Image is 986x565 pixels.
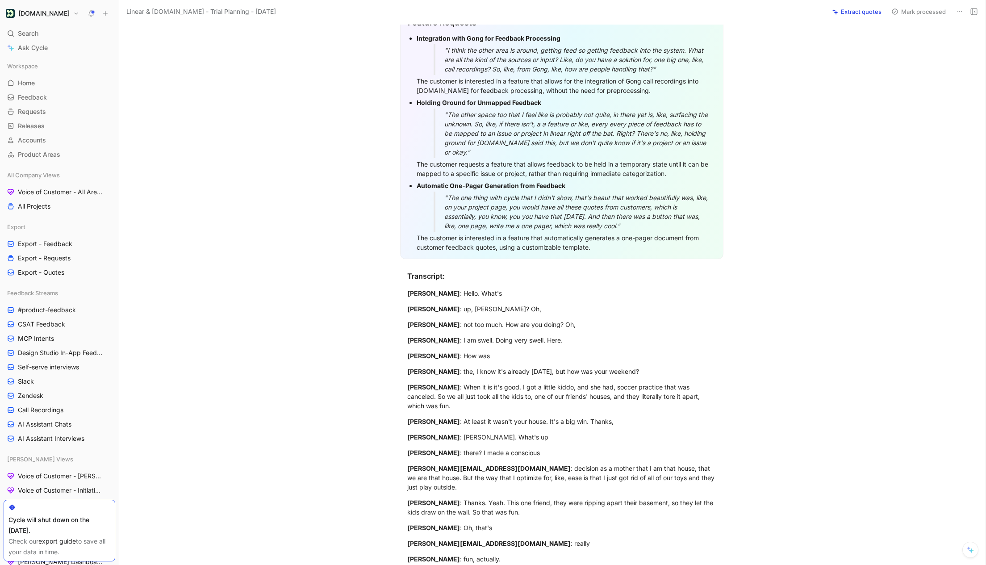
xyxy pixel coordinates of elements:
div: Export [4,220,115,234]
a: Call Recordings [4,403,115,417]
a: All Projects [4,200,115,213]
h1: [DOMAIN_NAME] [18,9,70,17]
span: Self-serve interviews [18,363,79,372]
strong: Automatic One-Pager Generation from Feedback [417,182,565,189]
mark: [PERSON_NAME] [407,352,460,360]
a: Releases [4,119,115,133]
a: Design Studio In-App Feedback [4,346,115,360]
span: Requests [18,107,46,116]
span: Export - Quotes [18,268,64,277]
a: MCP Intents [4,332,115,345]
mark: [PERSON_NAME] [407,418,460,425]
span: AI Assistant Chats [18,420,71,429]
span: CSAT Feedback [18,320,65,329]
span: Search [18,28,38,39]
div: "I think the other area is around, getting feed so getting feedback into the system. What are all... [444,46,710,74]
span: Ask Cycle [18,42,48,53]
div: : How was [407,351,716,360]
a: Ask Cycle [4,41,115,54]
div: : I am swell. Doing very swell. Here. [407,335,716,345]
div: : At least it wasn't your house. It's a big win. Thanks, [407,417,716,426]
div: The customer is interested in a feature that allows for the integration of Gong call recordings i... [417,76,716,95]
div: All Company ViewsVoice of Customer - All AreasAll Projects [4,168,115,213]
a: Voice of Customer - [PERSON_NAME] [4,469,115,483]
span: Home [18,79,35,88]
span: MCP Intents [18,334,54,343]
div: : really [407,539,716,548]
span: Voice of Customer - All Areas [18,188,103,197]
div: The customer is interested in a feature that automatically generates a one-pager document from cu... [417,233,716,252]
a: Product Areas [4,148,115,161]
button: Mark processed [887,5,950,18]
a: AI Assistant Interviews [4,432,115,445]
div: Feedback Streams#product-feedbackCSAT FeedbackMCP IntentsDesign Studio In-App FeedbackSelf-serve ... [4,286,115,445]
a: Slack [4,375,115,388]
div: : not too much. How are you doing? Oh, [407,320,716,329]
span: Design Studio In-App Feedback [18,348,104,357]
div: "The one thing with cycle that I didn't show, that's beaut that worked beautifully was, like, on ... [444,193,710,230]
span: Linear & [DOMAIN_NAME] - Trial Planning - [DATE] [126,6,276,17]
div: ExportExport - FeedbackExport - RequestsExport - Quotes [4,220,115,279]
div: All Company Views [4,168,115,182]
a: Voice of Customer - All Areas [4,185,115,199]
a: Feedback to process - [PERSON_NAME] [4,498,115,511]
div: The customer requests a feature that allows feedback to be held in a temporary state until it can... [417,159,716,178]
a: Zendesk [4,389,115,402]
a: Requests [4,105,115,118]
div: : the, I know it's already [DATE], but how was your weekend? [407,367,716,376]
button: Extract quotes [828,5,886,18]
span: Export - Feedback [18,239,72,248]
mark: [PERSON_NAME][EMAIL_ADDRESS][DOMAIN_NAME] [407,465,571,472]
a: Accounts [4,134,115,147]
span: Workspace [7,62,38,71]
mark: [PERSON_NAME] [407,433,460,441]
span: Export [7,222,25,231]
button: Customer.io[DOMAIN_NAME] [4,7,81,20]
mark: [PERSON_NAME] [407,524,460,532]
mark: [PERSON_NAME] [407,499,460,506]
span: Releases [18,121,45,130]
div: Workspace [4,59,115,73]
mark: [PERSON_NAME] [407,449,460,456]
span: Product Areas [18,150,60,159]
div: : When it is it's good. I got a little kiddo, and she had, soccer practice that was canceled. So ... [407,382,716,410]
div: Transcript: [407,271,716,281]
div: Search [4,27,115,40]
div: Check our to save all your data in time. [8,536,110,557]
div: : Thanks. Yeah. This one friend, they were ripping apart their basement, so they let the kids dra... [407,498,716,517]
div: : up, [PERSON_NAME]? Oh, [407,304,716,314]
a: Export - Quotes [4,266,115,279]
mark: [PERSON_NAME][EMAIL_ADDRESS][DOMAIN_NAME] [407,540,571,547]
div: : Oh, that's [407,523,716,532]
div: [PERSON_NAME] Views [4,452,115,466]
span: Call Recordings [18,406,63,414]
span: All Projects [18,202,50,211]
span: Zendesk [18,391,43,400]
span: All Company Views [7,171,60,180]
span: Voice of Customer - Initiatives [18,486,103,495]
div: "The other space too that I feel like is probably not quite, in there yet is, like, surfacing the... [444,110,710,157]
a: export guide [38,537,76,545]
div: : [PERSON_NAME]. What's up [407,432,716,442]
a: Voice of Customer - Initiatives [4,484,115,497]
span: Voice of Customer - [PERSON_NAME] [18,472,104,481]
a: Export - Feedback [4,237,115,251]
a: Feedback [4,91,115,104]
a: #product-feedback [4,303,115,317]
div: : there? I made a conscious [407,448,716,457]
div: : fun, actually. [407,554,716,564]
mark: [PERSON_NAME] [407,305,460,313]
span: Feedback [18,93,47,102]
a: CSAT Feedback [4,318,115,331]
a: AI Assistant Chats [4,418,115,431]
span: Feedback Streams [7,289,58,297]
span: Export - Requests [18,254,71,263]
div: Cycle will shut down on the [DATE]. [8,515,110,536]
div: : Hello. What's [407,289,716,298]
mark: [PERSON_NAME] [407,336,460,344]
span: AI Assistant Interviews [18,434,84,443]
mark: [PERSON_NAME] [407,555,460,563]
a: Home [4,76,115,90]
div: Feedback Streams [4,286,115,300]
span: #product-feedback [18,306,76,314]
